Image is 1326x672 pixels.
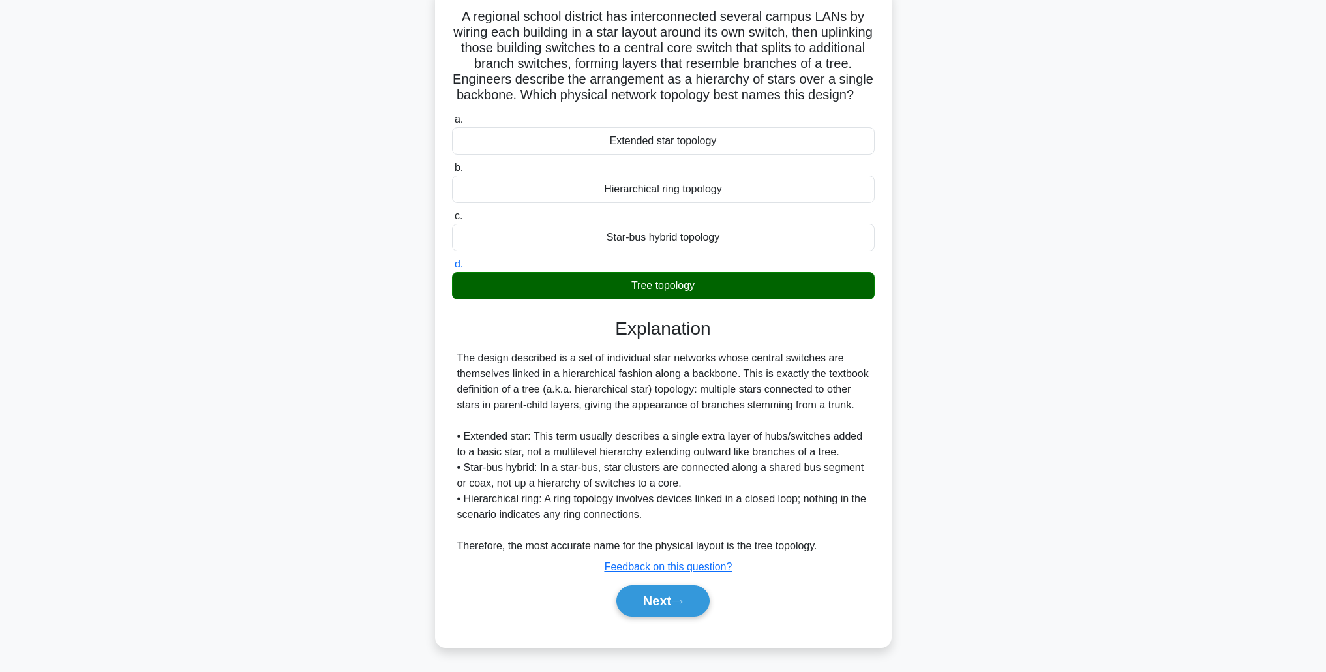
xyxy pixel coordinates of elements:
span: b. [455,162,463,173]
div: Tree topology [452,272,875,299]
h5: A regional school district has interconnected several campus LANs by wiring each building in a st... [451,8,876,104]
div: Star-bus hybrid topology [452,224,875,251]
span: c. [455,210,462,221]
button: Next [616,585,710,617]
span: a. [455,114,463,125]
a: Feedback on this question? [605,561,732,572]
span: d. [455,258,463,269]
h3: Explanation [460,318,867,340]
div: Extended star topology [452,127,875,155]
div: The design described is a set of individual star networks whose central switches are themselves l... [457,350,869,554]
div: Hierarchical ring topology [452,176,875,203]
